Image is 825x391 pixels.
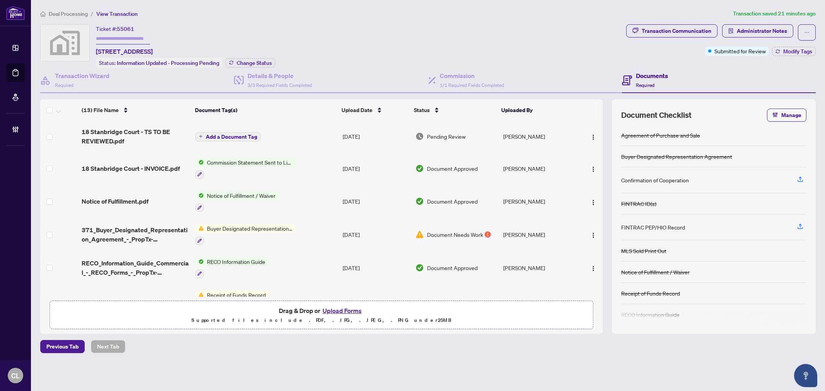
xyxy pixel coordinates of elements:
span: Receipt of Funds Record [204,291,269,299]
td: [DATE] [340,121,412,152]
span: Upload Date [342,106,372,114]
span: 55061 [117,25,134,32]
li: / [91,9,93,18]
button: Manage [767,109,806,122]
span: Notice of Fulfillment.pdf [82,197,149,206]
button: Transaction Communication [626,24,717,37]
div: Transaction Communication [642,25,711,37]
button: Add a Document Tag [195,131,261,141]
div: Confirmation of Cooperation [621,176,689,184]
button: Status IconReceipt of Funds Record [195,291,269,311]
span: 1/1 Required Fields Completed [440,82,504,88]
td: [DATE] [340,251,412,284]
span: RECO Information Guide [204,257,268,266]
span: (13) File Name [82,106,119,114]
span: RECO_Information_Guide_Commercial_-_RECO_Forms_-_PropTx-[PERSON_NAME].pdf [82,258,189,277]
td: [PERSON_NAME] [500,185,578,218]
div: FINTRAC ID(s) [621,199,656,208]
img: Logo [590,232,596,238]
span: Administrator Notes [737,25,787,37]
span: Document Checklist [621,110,692,121]
h4: Details & People [248,71,312,80]
td: [PERSON_NAME] [500,121,578,152]
h4: Transaction Wizard [55,71,109,80]
button: Logo [587,162,600,175]
div: Ticket #: [96,24,134,33]
img: Logo [590,134,596,140]
img: Document Status [415,230,424,239]
span: 18 Stanbridge Court - TS TO BE REVIEWED.pdf [82,127,189,146]
img: Logo [590,166,596,172]
img: Status Icon [195,257,204,266]
span: Change Status [237,60,272,66]
button: Logo [587,228,600,241]
img: svg%3e [41,25,89,61]
span: 3/3 Required Fields Completed [248,82,312,88]
span: Buyer Designated Representation Agreement [204,224,295,233]
div: RECO Information Guide [621,310,680,319]
img: Document Status [415,164,424,173]
span: Manage [781,109,801,121]
div: 1 [485,231,491,238]
button: Logo [587,130,600,143]
td: [PERSON_NAME] [500,218,578,251]
p: Supported files include .PDF, .JPG, .JPEG, .PNG under 25 MB [55,316,588,325]
button: Upload Forms [320,306,364,316]
span: Modify Tags [783,49,812,54]
img: Status Icon [195,291,204,299]
div: Receipt of Funds Record [621,289,680,297]
button: Status IconBuyer Designated Representation Agreement [195,224,295,245]
span: Drag & Drop orUpload FormsSupported files include .PDF, .JPG, .JPEG, .PNG under25MB [50,301,593,330]
td: [DATE] [340,152,412,185]
img: Status Icon [195,191,204,200]
img: Status Icon [195,158,204,167]
img: Status Icon [195,224,204,233]
span: Document Approved [427,197,478,206]
td: [DATE] [340,284,412,318]
span: 371_Buyer_Designated_Representation_Agreement_-_PropTx-[PERSON_NAME] 1.pdf [82,225,189,244]
span: 18 Stanbridge Court - INVOICE.pdf [82,164,180,173]
button: Logo [587,262,600,274]
th: Uploaded By [498,99,576,121]
span: Information Updated - Processing Pending [117,59,219,66]
button: Logo [587,294,600,307]
span: Required [55,82,73,88]
span: Submitted for Review [714,47,766,55]
button: Add a Document Tag [195,132,261,141]
span: Document Approved [427,263,478,272]
div: Notice of Fulfillment / Waiver [621,268,690,276]
td: [PERSON_NAME] [500,284,578,318]
img: Document Status [415,263,424,272]
button: Change Status [225,58,275,68]
span: [STREET_ADDRESS] [96,47,153,56]
span: CL [11,370,20,381]
button: Next Tab [91,340,125,353]
span: View Transaction [96,10,138,17]
button: Previous Tab [40,340,85,353]
td: [DATE] [340,185,412,218]
div: Status: [96,58,222,68]
th: Document Tag(s) [192,99,338,121]
img: Document Status [415,197,424,206]
img: logo [6,6,25,20]
td: [PERSON_NAME] [500,152,578,185]
span: solution [728,28,734,34]
span: Add a Document Tag [206,134,257,139]
th: Upload Date [338,99,411,121]
div: MLS Sold Print Out [621,246,666,255]
span: Notice of Fulfillment / Waiver [204,191,278,200]
img: Document Status [415,296,424,305]
img: Logo [590,265,596,272]
span: ellipsis [804,30,810,35]
h4: Documents [636,71,668,80]
span: plus [199,134,203,138]
button: Open asap [794,364,817,387]
span: Pending Review [427,132,466,141]
button: Administrator Notes [722,24,793,37]
img: Document Status [415,132,424,141]
button: Status IconRECO Information Guide [195,257,268,278]
button: Status IconCommission Statement Sent to Listing Brokerage [195,158,295,179]
td: [PERSON_NAME] [500,251,578,284]
span: Document Approved [427,164,478,173]
button: Modify Tags [772,47,816,56]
